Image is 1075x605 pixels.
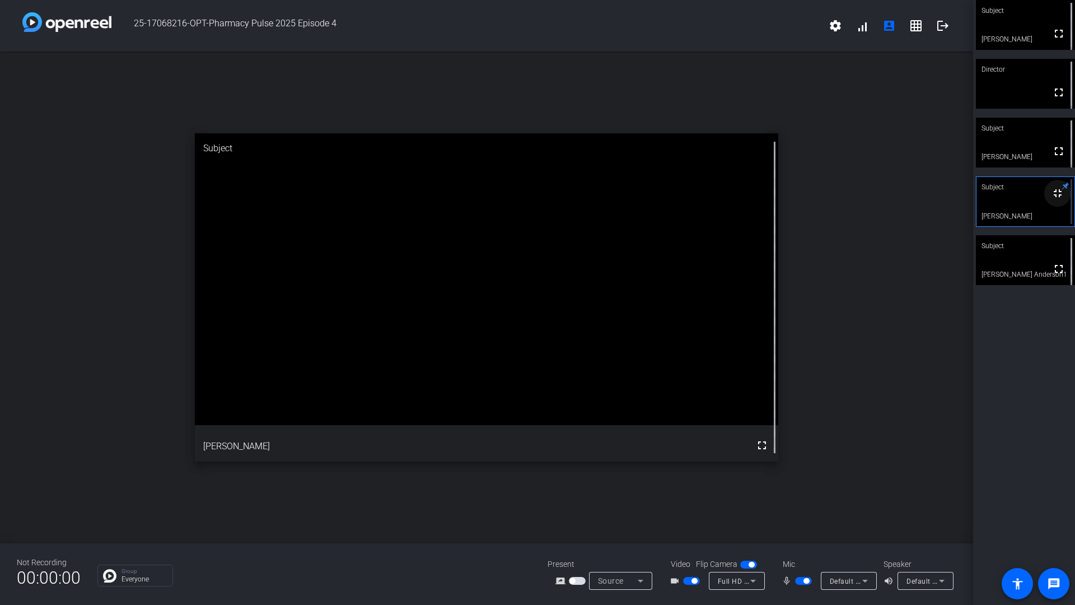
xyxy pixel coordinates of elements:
span: Video [671,559,690,570]
mat-icon: mic_none [782,574,795,588]
div: Director [976,59,1075,80]
mat-icon: account_box [882,19,896,32]
mat-icon: fullscreen [1052,145,1065,158]
mat-icon: screen_share_outline [555,574,569,588]
span: Default - Speakers (Realtek(R) Audio) [906,576,1027,585]
mat-icon: fullscreen_exit [1051,187,1064,200]
mat-icon: logout [936,19,950,32]
button: signal_cellular_alt [849,12,876,39]
div: Speaker [884,559,951,570]
div: Subject [195,133,779,164]
img: white-gradient.svg [22,12,111,32]
div: Subject [976,118,1075,139]
mat-icon: volume_up [884,574,897,588]
div: Mic [772,559,884,570]
mat-icon: videocam_outline [670,574,683,588]
mat-icon: settings [829,19,842,32]
img: Chat Icon [103,569,116,583]
mat-icon: fullscreen [1052,86,1065,99]
div: Subject [976,235,1075,257]
span: 25-17068216-OPT-Pharmacy Pulse 2025 Episode 4 [111,12,822,39]
span: 00:00:00 [17,564,81,592]
span: Flip Camera [696,559,737,570]
mat-icon: accessibility [1011,577,1024,590]
div: Not Recording [17,557,81,569]
p: Everyone [121,576,167,583]
mat-icon: message [1047,577,1060,590]
mat-icon: grid_on [909,19,923,32]
div: Present [548,559,660,570]
div: Subject [976,176,1075,198]
span: Default - Microphone (JOUNIVO JV601) (5679:1002) [830,576,1002,585]
mat-icon: fullscreen [755,439,769,452]
span: Source [598,576,624,585]
mat-icon: fullscreen [1052,27,1065,40]
p: Group [121,569,167,574]
span: Full HD webcam (1bcf:2284) [718,576,812,585]
mat-icon: fullscreen [1052,262,1065,276]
